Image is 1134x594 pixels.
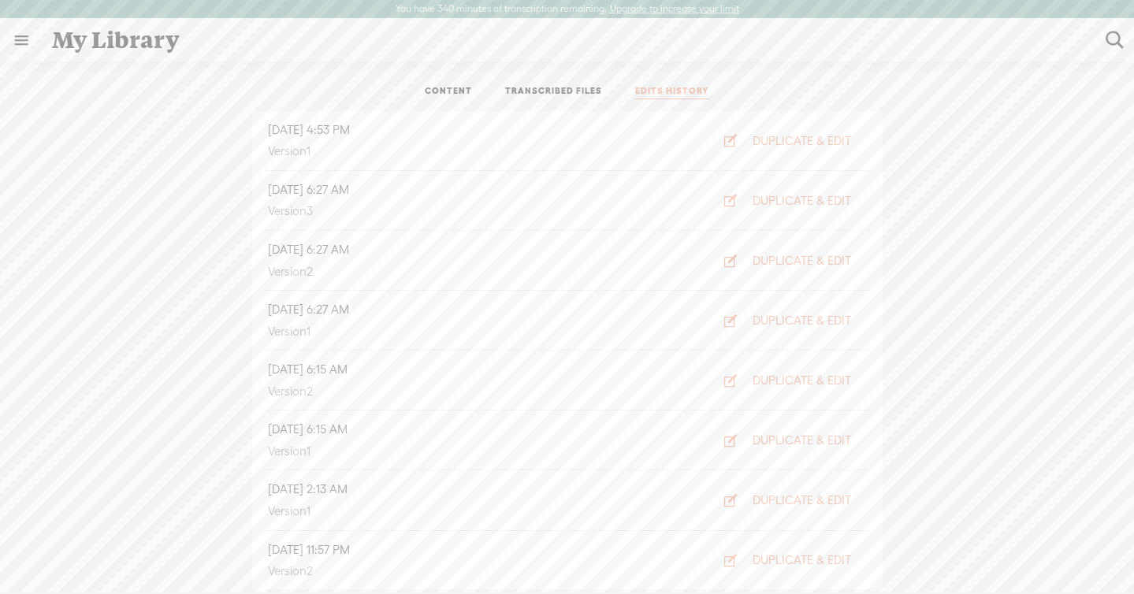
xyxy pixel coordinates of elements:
span: [DATE] 6:15 AM [265,422,351,436]
div: DUPLICATE & EDIT [753,193,851,209]
span: [DATE] 2:13 AM [265,482,351,496]
span: Version 2 [265,265,316,278]
span: [DATE] 11:57 PM [265,543,353,556]
a: CONTENT [425,85,472,99]
div: DUPLICATE & EDIT [753,133,851,149]
span: Version 1 [265,504,314,518]
span: Version 3 [265,204,316,217]
button: DUPLICATE & EDIT [702,308,864,333]
label: Upgrade to increase your limit [610,3,739,16]
div: DUPLICATE & EDIT [753,492,851,508]
button: DUPLICATE & EDIT [702,128,864,153]
button: DUPLICATE & EDIT [702,428,864,453]
span: [DATE] 4:53 PM [265,123,353,136]
div: My Library [41,20,1095,61]
span: [DATE] 6:15 AM [265,362,351,376]
div: DUPLICATE & EDIT [753,253,851,269]
span: Version 2 [265,564,316,577]
a: TRANSCRIBED FILES [505,85,602,99]
button: DUPLICATE & EDIT [702,187,864,213]
label: You have 340 minutes of transcription remaining. [396,3,607,16]
div: DUPLICATE & EDIT [753,313,851,329]
span: Version 1 [265,444,314,458]
button: DUPLICATE & EDIT [702,368,864,393]
div: DUPLICATE & EDIT [753,552,851,568]
span: [DATE] 6:27 AM [265,243,352,256]
button: DUPLICATE & EDIT [702,548,864,573]
span: Version 1 [265,144,314,158]
div: DUPLICATE & EDIT [753,373,851,388]
a: EDITS HISTORY [635,85,709,99]
span: Version 2 [265,384,316,398]
span: [DATE] 6:27 AM [265,303,352,316]
div: DUPLICATE & EDIT [753,433,851,448]
span: [DATE] 6:27 AM [265,183,352,196]
span: Version 1 [265,325,314,338]
button: DUPLICATE & EDIT [702,248,864,273]
button: DUPLICATE & EDIT [702,488,864,513]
